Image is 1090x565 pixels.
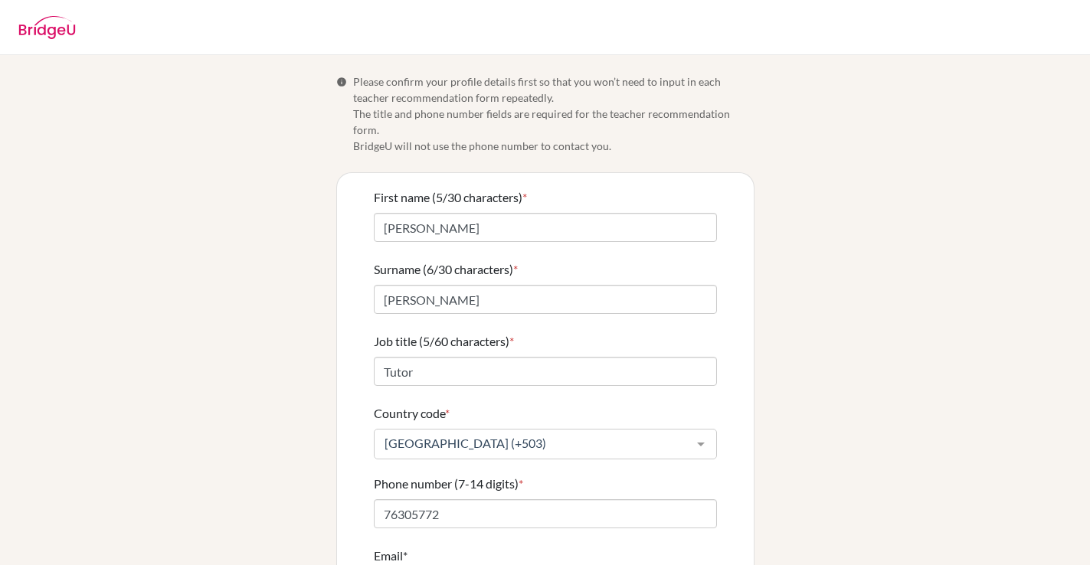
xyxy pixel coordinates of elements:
img: BridgeU logo [18,16,76,39]
input: Enter your surname [374,285,717,314]
label: Job title (5/60 characters) [374,332,514,351]
input: Enter your number [374,499,717,528]
input: Enter your first name [374,213,717,242]
label: Country code [374,404,450,423]
label: Phone number (7-14 digits) [374,475,523,493]
input: Enter your job title [374,357,717,386]
label: Email* [374,547,408,565]
span: [GEOGRAPHIC_DATA] (+503) [381,436,686,451]
span: Please confirm your profile details first so that you won’t need to input in each teacher recomme... [353,73,754,154]
span: Info [336,77,347,87]
label: Surname (6/30 characters) [374,260,518,279]
label: First name (5/30 characters) [374,188,527,207]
